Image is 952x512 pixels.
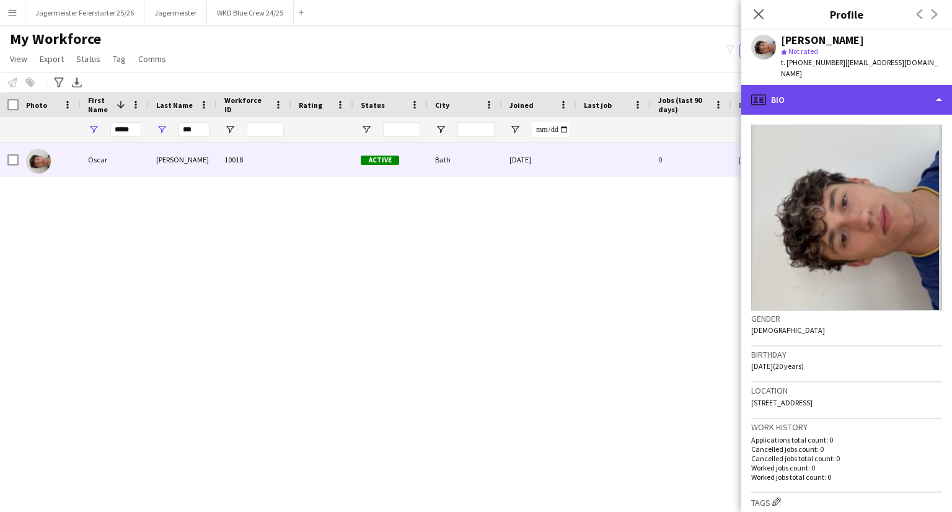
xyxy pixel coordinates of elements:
[751,349,942,360] h3: Birthday
[751,385,942,396] h3: Location
[138,53,166,64] span: Comms
[502,143,576,177] div: [DATE]
[108,51,131,67] a: Tag
[751,361,804,371] span: [DATE] (20 years)
[383,122,420,137] input: Status Filter Input
[217,143,291,177] div: 10018
[40,53,64,64] span: Export
[133,51,171,67] a: Comms
[247,122,284,137] input: Workforce ID Filter Input
[435,124,446,135] button: Open Filter Menu
[532,122,569,137] input: Joined Filter Input
[509,124,521,135] button: Open Filter Menu
[781,58,938,78] span: | [EMAIL_ADDRESS][DOMAIN_NAME]
[81,143,149,177] div: Oscar
[110,122,141,137] input: First Name Filter Input
[739,43,801,58] button: Everyone9,755
[26,100,47,110] span: Photo
[26,149,51,174] img: Oscar Carr
[651,143,731,177] div: 0
[741,6,952,22] h3: Profile
[71,51,105,67] a: Status
[88,124,99,135] button: Open Filter Menu
[751,463,942,472] p: Worked jobs count: 0
[788,46,818,56] span: Not rated
[207,1,294,25] button: WKD Blue Crew 24/25
[69,75,84,90] app-action-btn: Export XLSX
[361,156,399,165] span: Active
[781,35,864,46] div: [PERSON_NAME]
[35,51,69,67] a: Export
[224,95,269,114] span: Workforce ID
[751,472,942,482] p: Worked jobs total count: 0
[751,125,942,311] img: Crew avatar or photo
[113,53,126,64] span: Tag
[741,85,952,115] div: Bio
[751,325,825,335] span: [DEMOGRAPHIC_DATA]
[457,122,495,137] input: City Filter Input
[751,422,942,433] h3: Work history
[751,495,942,508] h3: Tags
[751,454,942,463] p: Cancelled jobs total count: 0
[25,1,144,25] button: Jägermeister Feierstarter 25/26
[751,313,942,324] h3: Gender
[299,100,322,110] span: Rating
[739,124,750,135] button: Open Filter Menu
[10,53,27,64] span: View
[76,53,100,64] span: Status
[178,122,209,137] input: Last Name Filter Input
[428,143,502,177] div: Bath
[88,95,112,114] span: First Name
[509,100,534,110] span: Joined
[361,100,385,110] span: Status
[781,58,845,67] span: t. [PHONE_NUMBER]
[435,100,449,110] span: City
[156,124,167,135] button: Open Filter Menu
[361,124,372,135] button: Open Filter Menu
[751,435,942,444] p: Applications total count: 0
[751,444,942,454] p: Cancelled jobs count: 0
[584,100,612,110] span: Last job
[156,100,193,110] span: Last Name
[144,1,207,25] button: Jägermeister
[751,398,813,407] span: [STREET_ADDRESS]
[51,75,66,90] app-action-btn: Advanced filters
[658,95,709,114] span: Jobs (last 90 days)
[739,100,759,110] span: Email
[10,30,101,48] span: My Workforce
[224,124,236,135] button: Open Filter Menu
[149,143,217,177] div: [PERSON_NAME]
[5,51,32,67] a: View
